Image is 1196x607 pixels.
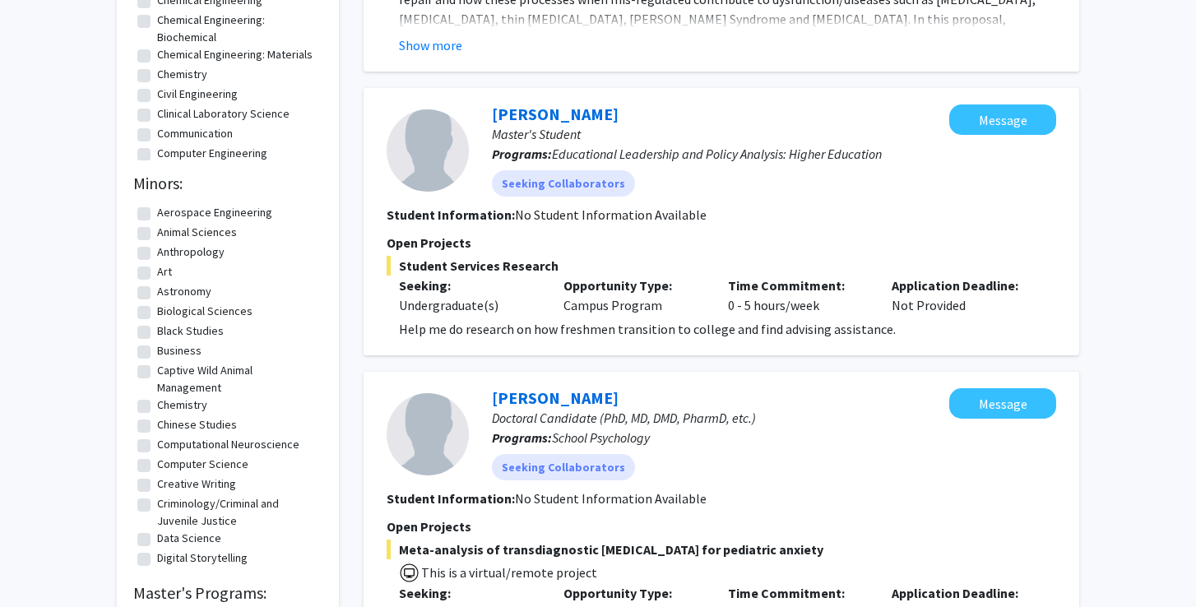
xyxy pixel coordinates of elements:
button: Message Sawyer Harmon [949,388,1056,419]
span: Open Projects [387,518,471,535]
label: Creative Writing [157,475,236,493]
p: Opportunity Type: [563,583,703,603]
div: 0 - 5 hours/week [716,276,880,315]
span: Master's Student [492,126,581,142]
label: Chemistry [157,396,207,414]
span: Open Projects [387,234,471,251]
label: Business [157,342,202,359]
span: No Student Information Available [515,206,707,223]
label: Digital Storytelling [157,549,248,567]
label: Chemistry [157,66,207,83]
h2: Master's Programs: [133,583,322,603]
label: Aerospace Engineering [157,204,272,221]
label: Chemical Engineering: Materials [157,46,313,63]
p: Help me do research on how freshmen transition to college and find advising assistance. [399,319,1056,339]
span: Doctoral Candidate (PhD, MD, DMD, PharmD, etc.) [492,410,756,426]
mat-chip: Seeking Collaborators [492,170,635,197]
p: Opportunity Type: [563,276,703,295]
p: Time Commitment: [728,276,868,295]
div: Not Provided [879,276,1044,315]
label: Computer Science [157,456,248,473]
label: Astronomy [157,283,211,300]
button: Show more [399,35,462,55]
span: Educational Leadership and Policy Analysis: Higher Education [552,146,882,162]
span: This is a virtual/remote project [420,564,597,581]
label: Computer Engineering [157,145,267,162]
iframe: Chat [12,533,70,595]
label: Black Studies [157,322,224,340]
b: Programs: [492,146,552,162]
span: Student Services Research [387,256,1056,276]
label: Computational Neuroscience [157,436,299,453]
label: Communication [157,125,233,142]
p: Seeking: [399,583,539,603]
a: [PERSON_NAME] [492,104,619,124]
label: Chinese Studies [157,416,237,433]
label: Chemical Engineering: Biochemical [157,12,318,46]
b: Student Information: [387,206,515,223]
span: No Student Information Available [515,490,707,507]
p: Seeking: [399,276,539,295]
a: [PERSON_NAME] [492,387,619,408]
label: Captive Wild Animal Management [157,362,318,396]
label: Clinical Laboratory Science [157,105,290,123]
p: Time Commitment: [728,583,868,603]
label: Anthropology [157,243,225,261]
mat-chip: Seeking Collaborators [492,454,635,480]
label: Animal Sciences [157,224,237,241]
label: Art [157,263,172,280]
label: Data Science [157,530,221,547]
button: Message Evan White [949,104,1056,135]
span: School Psychology [552,429,650,446]
h2: Minors: [133,174,322,193]
p: Application Deadline: [892,276,1031,295]
label: Economics [157,569,211,586]
label: Criminology/Criminal and Juvenile Justice [157,495,318,530]
span: Meta-analysis of transdiagnostic [MEDICAL_DATA] for pediatric anxiety [387,540,1056,559]
p: Application Deadline: [892,583,1031,603]
label: Biological Sciences [157,303,253,320]
b: Programs: [492,429,552,446]
b: Student Information: [387,490,515,507]
label: Civil Engineering [157,86,238,103]
div: Undergraduate(s) [399,295,539,315]
div: Campus Program [551,276,716,315]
